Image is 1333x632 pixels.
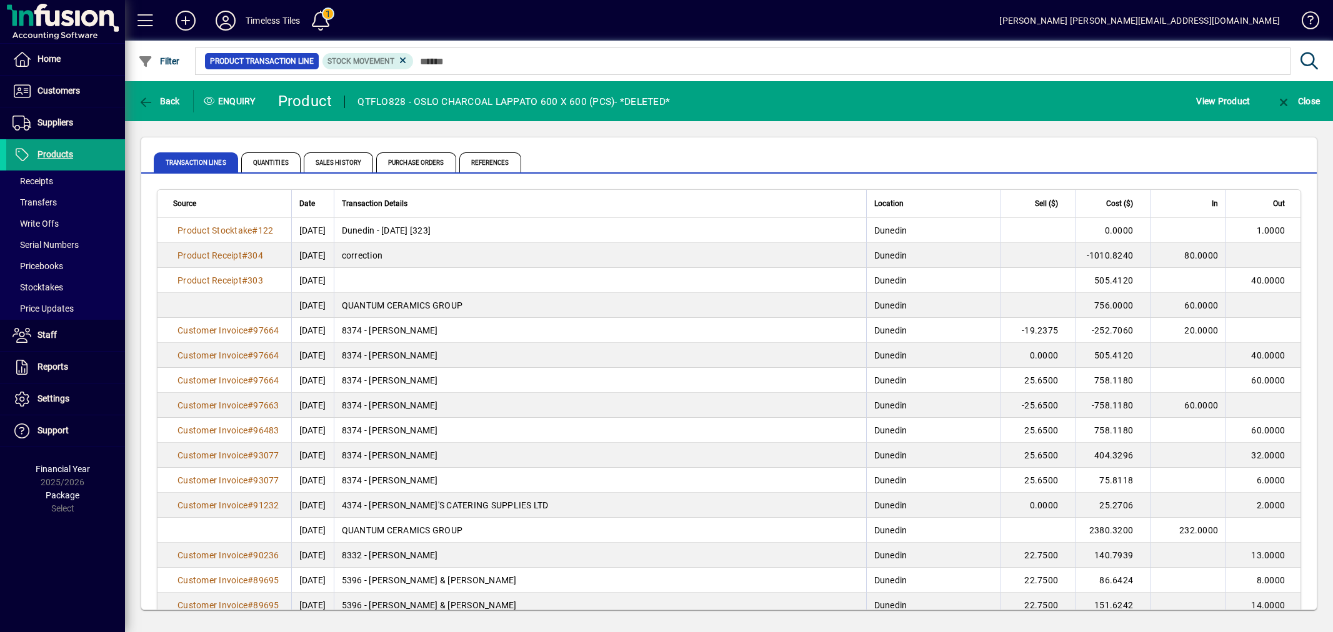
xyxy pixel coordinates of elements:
[210,55,314,67] span: Product Transaction Line
[334,443,866,468] td: 8374 - [PERSON_NAME]
[177,250,242,260] span: Product Receipt
[1257,500,1286,510] span: 2.0000
[177,325,247,335] span: Customer Invoice
[253,500,279,510] span: 91232
[173,448,284,462] a: Customer Invoice#93077
[173,274,267,287] a: Product Receipt#303
[253,350,279,360] span: 97664
[1273,90,1323,112] button: Close
[246,11,300,31] div: Timeless Tiles
[194,91,269,111] div: Enquiry
[334,493,866,518] td: 4374 - [PERSON_NAME]'S CATERING SUPPLIES LTD
[253,550,279,560] span: 90236
[334,518,866,543] td: QUANTUM CERAMICS GROUP
[291,418,334,443] td: [DATE]
[173,249,267,262] a: Product Receipt#304
[253,450,279,460] span: 93077
[1076,418,1151,443] td: 758.1180
[874,275,907,285] span: Dunedin
[874,450,907,460] span: Dunedin
[291,368,334,393] td: [DATE]
[242,275,247,285] span: #
[874,300,907,310] span: Dunedin
[6,192,125,213] a: Transfers
[173,197,196,210] span: Source
[1251,550,1285,560] span: 13.0000
[6,76,125,107] a: Customers
[1251,600,1285,610] span: 14.0000
[177,275,242,285] span: Product Receipt
[342,197,407,210] span: Transaction Details
[247,425,253,435] span: #
[1196,91,1250,111] span: View Product
[6,352,125,383] a: Reports
[299,197,326,210] div: Date
[334,593,866,618] td: 5396 - [PERSON_NAME] & [PERSON_NAME]
[37,425,69,435] span: Support
[874,250,907,260] span: Dunedin
[334,318,866,343] td: 8374 - [PERSON_NAME]
[173,498,284,512] a: Customer Invoice#91232
[334,543,866,568] td: 8332 - [PERSON_NAME]
[1076,493,1151,518] td: 25.2706
[37,362,68,372] span: Reports
[874,350,907,360] span: Dunedin
[874,500,907,510] span: Dunedin
[304,152,373,172] span: Sales History
[6,255,125,277] a: Pricebooks
[999,11,1280,31] div: [PERSON_NAME] [PERSON_NAME][EMAIL_ADDRESS][DOMAIN_NAME]
[874,197,993,210] div: Location
[173,598,284,612] a: Customer Invoice#89695
[241,152,301,172] span: Quantities
[1184,400,1218,410] span: 60.0000
[6,415,125,447] a: Support
[1251,425,1285,435] span: 60.0000
[291,318,334,343] td: [DATE]
[258,225,274,235] span: 122
[1251,275,1285,285] span: 40.0000
[1001,493,1076,518] td: 0.0000
[177,375,247,385] span: Customer Invoice
[247,275,263,285] span: 303
[1009,197,1069,210] div: Sell ($)
[1263,90,1333,112] app-page-header-button: Close enquiry
[1184,250,1218,260] span: 80.0000
[874,197,904,210] span: Location
[247,475,253,485] span: #
[37,54,61,64] span: Home
[357,92,670,112] div: QTFLO828 - OSLO CHARCOAL LAPPATO 600 X 600 (PCS)- *DELETED*
[177,425,247,435] span: Customer Invoice
[299,197,315,210] span: Date
[177,450,247,460] span: Customer Invoice
[291,218,334,243] td: [DATE]
[242,250,247,260] span: #
[1001,393,1076,418] td: -25.6500
[177,550,247,560] span: Customer Invoice
[173,398,284,412] a: Customer Invoice#97663
[1084,197,1144,210] div: Cost ($)
[1076,518,1151,543] td: 2380.3200
[6,213,125,234] a: Write Offs
[1001,468,1076,493] td: 25.6500
[173,323,284,337] a: Customer Invoice#97664
[874,600,907,610] span: Dunedin
[247,250,263,260] span: 304
[334,218,866,243] td: Dunedin - [DATE] [323]
[1001,368,1076,393] td: 25.6500
[177,225,252,235] span: Product Stocktake
[459,152,521,172] span: References
[253,475,279,485] span: 93077
[6,298,125,319] a: Price Updates
[247,375,253,385] span: #
[1257,225,1286,235] span: 1.0000
[247,450,253,460] span: #
[12,282,63,292] span: Stocktakes
[173,373,284,387] a: Customer Invoice#97664
[1212,197,1218,210] span: In
[6,277,125,298] a: Stocktakes
[177,500,247,510] span: Customer Invoice
[173,197,284,210] div: Source
[1257,475,1286,485] span: 6.0000
[291,393,334,418] td: [DATE]
[253,400,279,410] span: 97663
